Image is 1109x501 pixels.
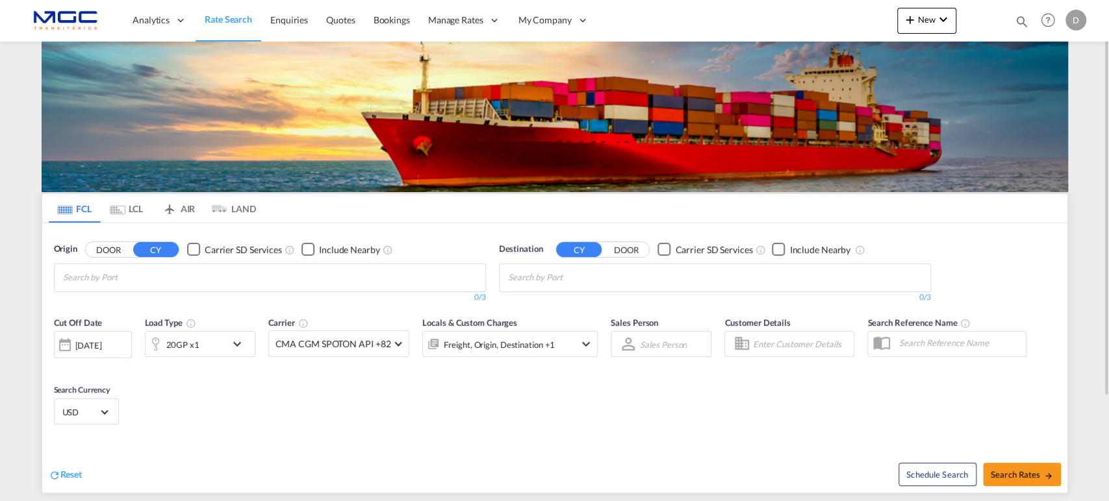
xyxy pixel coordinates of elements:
md-datepicker: Select [54,357,64,374]
md-icon: icon-plus 400-fg [902,12,918,27]
div: icon-refreshReset [49,468,83,482]
img: LCL+%26+FCL+BACKGROUND.png [42,42,1068,192]
div: 0/3 [499,292,931,303]
div: Help [1037,9,1065,32]
span: Analytics [133,14,170,27]
div: D [1065,10,1086,31]
md-icon: Unchecked: Ignores neighbouring ports when fetching rates.Checked : Includes neighbouring ports w... [855,245,865,255]
input: Chips input. [63,267,186,288]
span: Cut Off Date [54,317,103,328]
md-checkbox: Checkbox No Ink [772,243,850,256]
button: icon-plus 400-fgNewicon-chevron-down [897,8,956,34]
md-icon: icon-refresh [49,469,60,481]
span: CMA CGM SPOTON API +82 [275,337,391,350]
md-select: Select Currency: $ USDUnited States Dollar [61,402,112,421]
input: Search Reference Name [892,333,1026,352]
md-chips-wrap: Chips container with autocompletion. Enter the text area, type text to search, and then use the u... [506,264,637,288]
md-icon: Unchecked: Ignores neighbouring ports when fetching rates.Checked : Includes neighbouring ports w... [383,245,393,255]
span: Origin [54,243,77,256]
md-chips-wrap: Chips container with autocompletion. Enter the text area, type text to search, and then use the u... [61,264,192,288]
md-icon: Unchecked: Search for CY (Container Yard) services for all selected carriers.Checked : Search for... [755,245,765,255]
button: DOOR [86,242,131,257]
span: Load Type [145,317,196,328]
span: Enquiries [270,14,308,25]
md-icon: Your search will be saved by the below given name [960,318,971,328]
div: icon-magnify [1015,14,1029,34]
div: 0/3 [54,292,486,303]
md-checkbox: Checkbox No Ink [657,243,752,256]
div: 20GP x1 [166,336,199,354]
span: Search Reference Name [867,317,971,328]
md-icon: icon-chevron-down [936,12,951,27]
span: Search Currency [54,385,110,395]
md-checkbox: Checkbox No Ink [187,243,282,256]
button: DOOR [604,242,649,257]
input: Chips input. [508,267,631,288]
md-tab-item: FCL [49,194,101,223]
span: Help [1037,9,1059,31]
span: New [902,14,951,25]
img: 92835000d1c111ee8b33af35afdd26c7.png [19,6,107,35]
md-select: Sales Person [639,335,688,354]
md-icon: icon-magnify [1015,14,1029,29]
md-icon: The selected Trucker/Carrierwill be displayed in the rate results If the rates are from another f... [298,318,309,328]
span: Quotes [326,14,355,25]
div: Freight Origin Destination Factory Stuffing [444,336,555,354]
md-icon: icon-chevron-down [578,336,594,352]
div: Carrier SD Services [205,243,282,256]
input: Enter Customer Details [752,334,850,354]
div: Freight Origin Destination Factory Stuffingicon-chevron-down [422,331,598,357]
div: [DATE] [54,331,132,358]
span: Rate Search [205,14,252,25]
div: [DATE] [75,339,102,351]
md-icon: icon-information-outline [186,318,196,328]
md-tab-item: LAND [205,194,257,223]
span: Destination [499,243,543,256]
span: Manage Rates [428,14,483,27]
div: 20GP x1icon-chevron-down [145,331,255,357]
span: Locals & Custom Charges [422,317,517,328]
span: My Company [518,14,572,27]
md-tab-item: LCL [101,194,153,223]
button: CY [556,242,602,257]
span: Carrier [268,317,309,328]
button: Note: By default Schedule search will only considerorigin ports, destination ports and cut off da... [899,463,976,486]
md-icon: icon-airplane [162,201,177,211]
md-checkbox: Checkbox No Ink [301,243,380,256]
span: Search Rates [991,469,1053,480]
md-icon: Unchecked: Search for CY (Container Yard) services for all selected carriers.Checked : Search for... [285,245,295,255]
md-tab-item: AIR [153,194,205,223]
div: Include Nearby [319,243,380,256]
md-pagination-wrapper: Use the left and right arrow keys to navigate between tabs [49,194,257,223]
div: OriginDOOR CY Checkbox No InkUnchecked: Search for CY (Container Yard) services for all selected ... [42,223,1067,493]
span: Bookings [374,14,410,25]
md-icon: icon-arrow-right [1043,471,1052,480]
div: Carrier SD Services [675,243,752,256]
span: Reset [60,469,83,480]
span: USD [62,406,99,418]
md-icon: icon-chevron-down [229,336,251,352]
button: Search Ratesicon-arrow-right [983,463,1061,486]
span: Sales Person [611,317,658,328]
div: Include Nearby [789,243,850,256]
span: Customer Details [724,317,790,328]
button: CY [133,242,179,257]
